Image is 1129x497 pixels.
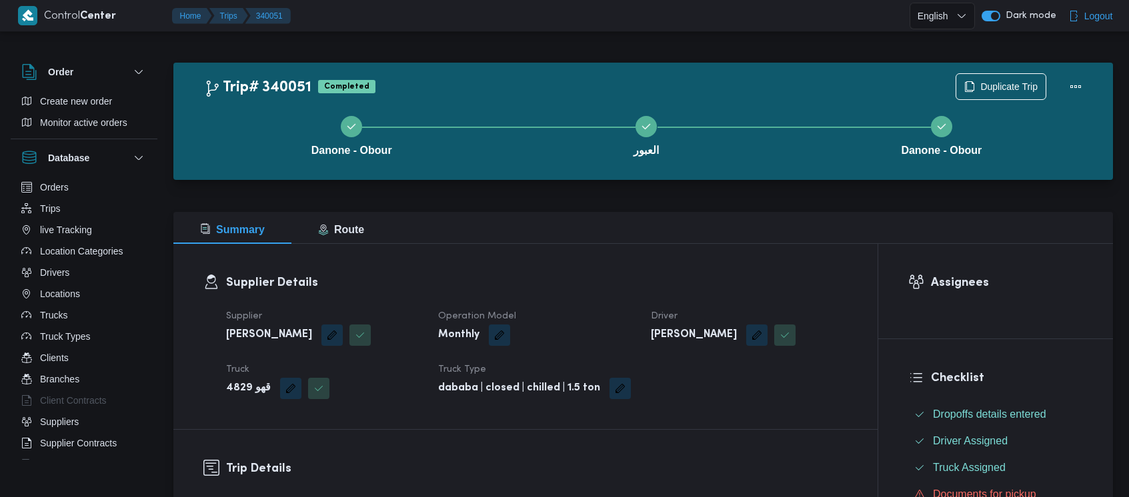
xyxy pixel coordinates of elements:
[1084,8,1113,24] span: Logout
[318,80,375,93] span: Completed
[40,350,69,366] span: Clients
[40,435,117,451] span: Supplier Contracts
[16,347,152,368] button: Clients
[16,432,152,454] button: Supplier Contracts
[204,100,499,169] button: Danone - Obour
[226,327,312,343] b: [PERSON_NAME]
[634,143,659,159] span: العبور
[16,368,152,390] button: Branches
[40,243,123,259] span: Location Categories
[931,369,1083,387] h3: Checklist
[16,390,152,411] button: Client Contracts
[933,462,1006,473] span: Truck Assigned
[40,371,79,387] span: Branches
[1063,3,1118,29] button: Logout
[40,286,80,302] span: Locations
[204,79,311,97] h2: Trip# 340051
[641,121,652,132] svg: Step 2 is complete
[438,312,516,320] span: Operation Model
[16,411,152,432] button: Suppliers
[18,6,37,25] img: X8yXhbKr1z7QwAAAABJRU5ErkJggg==
[16,219,152,241] button: live Tracking
[172,8,212,24] button: Home
[16,177,152,198] button: Orders
[16,262,152,283] button: Drivers
[226,380,271,396] b: 4829 قهو
[200,224,265,235] span: Summary
[226,365,249,374] span: Truck
[40,93,112,109] span: Create new order
[11,177,157,465] div: Database
[311,143,392,159] span: Danone - Obour
[226,274,848,292] h3: Supplier Details
[933,460,1006,476] span: Truck Assigned
[40,201,61,217] span: Trips
[40,115,127,131] span: Monitor active orders
[40,307,67,323] span: Trucks
[16,112,152,133] button: Monitor active orders
[40,456,73,472] span: Devices
[909,457,1083,478] button: Truck Assigned
[909,430,1083,452] button: Driver Assigned
[16,454,152,475] button: Devices
[48,150,89,166] h3: Database
[936,121,947,132] svg: Step 3 is complete
[956,73,1046,100] button: Duplicate Trip
[901,143,982,159] span: Danone - Obour
[909,404,1083,425] button: Dropoffs details entered
[21,64,147,80] button: Order
[16,241,152,262] button: Location Categories
[1000,11,1056,21] span: Dark mode
[16,304,152,326] button: Trucks
[21,150,147,166] button: Database
[438,327,479,343] b: Monthly
[40,328,90,344] span: Truck Types
[324,83,369,91] b: Completed
[346,121,357,132] svg: Step 1 is complete
[933,433,1008,449] span: Driver Assigned
[40,392,107,408] span: Client Contracts
[318,224,364,235] span: Route
[1062,73,1089,100] button: Actions
[16,198,152,219] button: Trips
[931,274,1083,292] h3: Assignees
[16,326,152,347] button: Truck Types
[651,312,678,320] span: Driver
[40,414,79,430] span: Suppliers
[499,100,794,169] button: العبور
[933,435,1008,446] span: Driver Assigned
[438,380,600,396] b: dababa | closed | chilled | 1.5 ton
[40,222,92,238] span: live Tracking
[40,179,69,195] span: Orders
[245,8,291,24] button: 340051
[933,406,1046,422] span: Dropoffs details entered
[438,365,486,374] span: Truck Type
[226,460,848,478] h3: Trip Details
[226,312,262,320] span: Supplier
[651,327,737,343] b: [PERSON_NAME]
[16,91,152,112] button: Create new order
[11,91,157,139] div: Order
[40,264,69,280] span: Drivers
[48,64,73,80] h3: Order
[794,100,1089,169] button: Danone - Obour
[16,283,152,304] button: Locations
[209,8,248,24] button: Trips
[80,11,116,21] b: Center
[933,408,1046,420] span: Dropoffs details entered
[980,79,1038,95] span: Duplicate Trip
